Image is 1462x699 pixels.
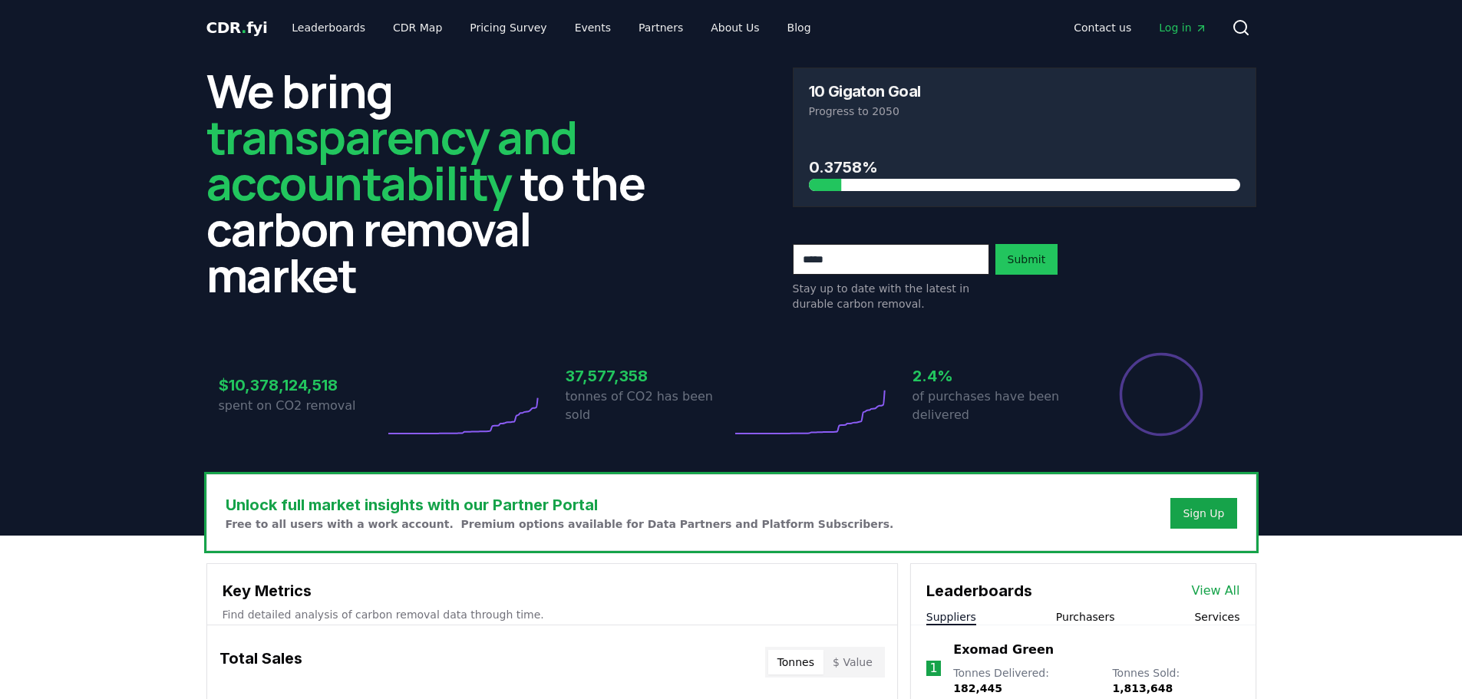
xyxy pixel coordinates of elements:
button: Purchasers [1056,609,1115,625]
nav: Main [279,14,823,41]
nav: Main [1061,14,1219,41]
span: 1,813,648 [1112,682,1173,694]
h3: Unlock full market insights with our Partner Portal [226,493,894,516]
p: Tonnes Sold : [1112,665,1239,696]
button: Submit [995,244,1058,275]
h3: 2.4% [913,364,1078,387]
h3: $10,378,124,518 [219,374,384,397]
h2: We bring to the carbon removal market [206,68,670,298]
p: of purchases have been delivered [913,387,1078,424]
h3: 0.3758% [809,156,1240,179]
p: Stay up to date with the latest in durable carbon removal. [793,281,989,312]
button: $ Value [823,650,882,674]
h3: Key Metrics [223,579,882,602]
a: Log in [1147,14,1219,41]
a: About Us [698,14,771,41]
p: Tonnes Delivered : [953,665,1097,696]
p: Progress to 2050 [809,104,1240,119]
p: Find detailed analysis of carbon removal data through time. [223,607,882,622]
button: Tonnes [768,650,823,674]
h3: Total Sales [219,647,302,678]
h3: 37,577,358 [566,364,731,387]
a: View All [1192,582,1240,600]
a: Contact us [1061,14,1144,41]
span: transparency and accountability [206,105,577,214]
button: Services [1194,609,1239,625]
button: Sign Up [1170,498,1236,529]
a: Leaderboards [279,14,378,41]
span: 182,445 [953,682,1002,694]
h3: Leaderboards [926,579,1032,602]
a: Pricing Survey [457,14,559,41]
a: Blog [775,14,823,41]
h3: 10 Gigaton Goal [809,84,921,99]
p: 1 [929,659,937,678]
div: Percentage of sales delivered [1118,351,1204,437]
p: Free to all users with a work account. Premium options available for Data Partners and Platform S... [226,516,894,532]
span: . [241,18,246,37]
a: Events [563,14,623,41]
span: CDR fyi [206,18,268,37]
a: CDR.fyi [206,17,268,38]
a: Sign Up [1183,506,1224,521]
a: CDR Map [381,14,454,41]
p: spent on CO2 removal [219,397,384,415]
span: Log in [1159,20,1206,35]
a: Partners [626,14,695,41]
a: Exomad Green [953,641,1054,659]
button: Suppliers [926,609,976,625]
p: tonnes of CO2 has been sold [566,387,731,424]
